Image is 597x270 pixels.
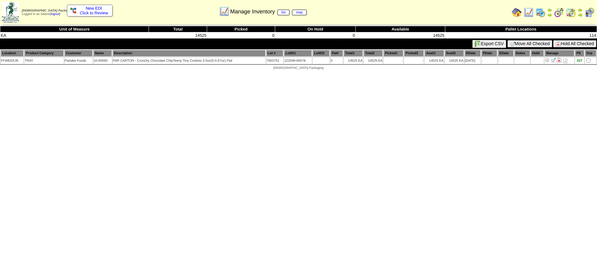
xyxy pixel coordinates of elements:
[424,50,444,57] th: Avail1
[514,50,530,57] th: Notes
[545,58,550,63] img: Adjust
[472,40,506,48] button: Export CSV
[578,12,583,17] img: arrowright.gif
[535,7,545,17] img: calendarprod.gif
[553,40,596,47] button: Hold All Checked
[149,26,207,32] th: Total
[481,57,497,64] td: -
[22,9,74,12] span: [DEMOGRAPHIC_DATA] Packaging
[70,11,109,15] span: Click to Review
[512,7,522,17] img: home.gif
[556,41,561,46] img: hold.gif
[498,50,514,57] th: EDate
[312,50,330,57] th: LotID2
[266,57,283,64] td: 7003751
[284,50,312,57] th: LotID1
[383,57,403,64] td: -
[0,32,149,39] td: EA
[273,66,323,70] span: [DEMOGRAPHIC_DATA] Packaging
[363,50,383,57] th: Total2
[363,57,383,64] td: 14525 EA
[344,50,363,57] th: Total1
[566,7,576,17] img: calendarinout.gif
[93,50,112,57] th: Name
[563,59,567,63] i: Note
[292,10,307,15] a: map
[64,57,93,64] td: Partake Foods
[93,57,112,64] td: 10-00590
[547,7,552,12] img: arrowleft.gif
[465,57,481,64] td: [DATE]
[531,50,544,57] th: Hold
[404,57,424,64] td: -
[551,58,556,63] img: Move
[481,50,497,57] th: PDate
[585,7,595,17] img: calendarcustomer.gif
[445,32,597,39] td: 114
[86,6,102,11] span: New EDI
[330,50,343,57] th: Pal#
[404,50,424,57] th: Picked2
[2,2,19,23] img: zoroco-logo-small.webp
[585,50,596,57] th: Grp
[498,57,514,64] td: -
[50,12,60,16] a: (logout)
[424,57,444,64] td: 14525 EA
[0,26,149,32] th: Unit of Measure
[330,57,343,64] td: 0
[24,57,64,64] td: TRAY
[1,50,24,57] th: Location
[24,50,64,57] th: Product Category
[22,9,74,16] span: Logged in as Sdavis
[507,40,552,47] button: Move All Checked
[445,26,597,32] th: Pallet Locations
[445,50,464,57] th: Avail2
[275,26,356,32] th: On Hold
[113,57,266,64] td: PAR CARTON - Crunchy Chocolate ChipTeeny Tiny Cookies 3.5oz(5-0.67oz) Flat
[356,32,445,39] td: 14525
[344,57,363,64] td: 14525 EA
[275,32,356,39] td: 0
[113,50,266,57] th: Description
[266,50,283,57] th: Lot #
[207,26,275,32] th: Picked
[277,10,289,15] a: list
[1,57,24,64] td: FFWEEK35
[578,7,583,12] img: arrowleft.gif
[219,7,229,17] img: line_graph.gif
[547,12,552,17] img: arrowright.gif
[383,50,403,57] th: Picked1
[207,32,275,39] td: 0
[64,50,93,57] th: Customer
[575,59,584,63] div: 227
[465,50,481,57] th: RDate
[284,57,312,64] td: 122049-66578
[557,58,562,63] img: Manage Hold
[70,6,109,15] a: New EDI Click to Review
[70,7,76,14] img: ediSmall.gif
[554,7,564,17] img: calendarblend.gif
[575,50,584,57] th: Plt
[445,57,464,64] td: 14525 EA
[356,26,445,32] th: Available
[510,41,515,46] img: cart.gif
[544,50,574,57] th: Manage
[524,7,534,17] img: line_graph.gif
[230,8,307,15] span: Manage Inventory
[149,32,207,39] td: 14525
[475,41,481,47] img: excel.gif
